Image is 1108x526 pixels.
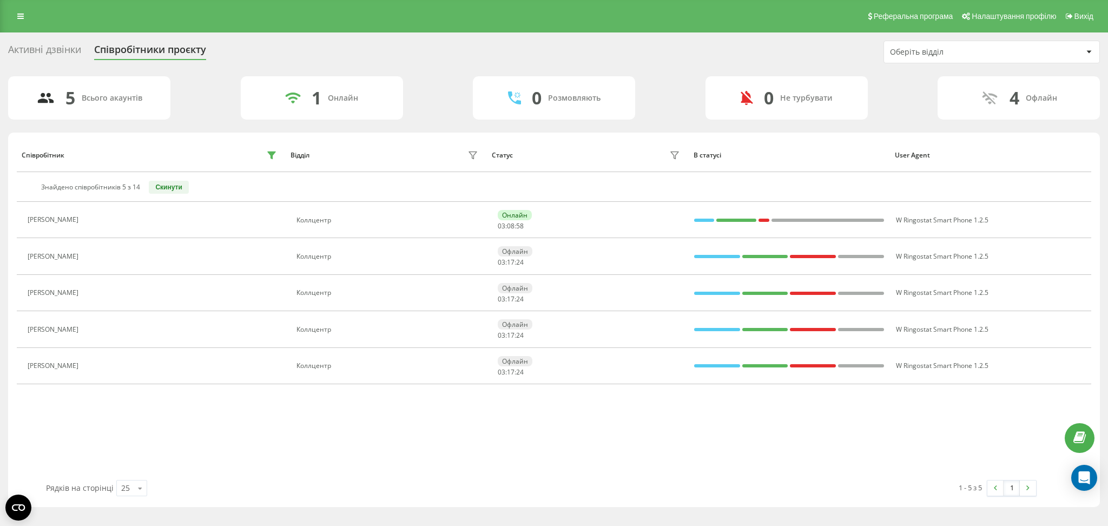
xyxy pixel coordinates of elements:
button: Open CMP widget [5,495,31,521]
div: Коллцентр [296,216,481,224]
div: : : [498,332,524,339]
div: Співробітник [22,152,64,159]
div: 1 [312,88,321,108]
span: W Ringostat Smart Phone 1.2.5 [896,325,988,334]
div: : : [498,369,524,376]
div: 5 [65,88,75,108]
div: : : [498,295,524,303]
div: Офлайн [1026,94,1057,103]
div: Онлайн [498,210,532,220]
span: 24 [516,367,524,377]
span: 24 [516,258,524,267]
span: 24 [516,331,524,340]
div: 0 [764,88,774,108]
div: Онлайн [328,94,358,103]
div: : : [498,259,524,266]
div: : : [498,222,524,230]
span: Вихід [1074,12,1093,21]
div: Open Intercom Messenger [1071,465,1097,491]
div: 4 [1010,88,1019,108]
div: В статусі [694,152,885,159]
div: Офлайн [498,319,532,330]
div: Розмовляють [548,94,601,103]
div: Коллцентр [296,289,481,297]
div: Співробітники проєкту [94,44,206,61]
div: Офлайн [498,356,532,366]
span: Налаштування профілю [972,12,1056,21]
div: User Agent [895,152,1086,159]
span: 03 [498,367,505,377]
span: W Ringostat Smart Phone 1.2.5 [896,215,988,225]
div: Знайдено співробітників 5 з 14 [41,183,140,191]
div: Статус [492,152,513,159]
div: Офлайн [498,246,532,257]
div: Активні дзвінки [8,44,81,61]
div: 1 - 5 з 5 [959,482,982,493]
span: 58 [516,221,524,231]
div: [PERSON_NAME] [28,289,81,297]
span: 08 [507,221,515,231]
span: 03 [498,331,505,340]
div: Коллцентр [296,253,481,260]
div: Оберіть відділ [890,48,1019,57]
div: [PERSON_NAME] [28,362,81,370]
span: W Ringostat Smart Phone 1.2.5 [896,361,988,370]
span: 17 [507,331,515,340]
span: W Ringostat Smart Phone 1.2.5 [896,252,988,261]
span: 17 [507,294,515,304]
span: 03 [498,221,505,231]
span: Реферальна програма [874,12,953,21]
span: 17 [507,367,515,377]
span: Рядків на сторінці [46,483,114,493]
div: Коллцентр [296,362,481,370]
div: Офлайн [498,283,532,293]
span: 24 [516,294,524,304]
button: Скинути [149,181,188,194]
div: [PERSON_NAME] [28,253,81,260]
div: 0 [532,88,542,108]
a: 1 [1004,481,1020,496]
div: Коллцентр [296,326,481,333]
span: 17 [507,258,515,267]
div: Відділ [291,152,309,159]
span: 03 [498,294,505,304]
div: 25 [121,483,130,494]
div: Не турбувати [780,94,833,103]
span: 03 [498,258,505,267]
div: [PERSON_NAME] [28,216,81,223]
div: [PERSON_NAME] [28,326,81,333]
div: Всього акаунтів [82,94,142,103]
span: W Ringostat Smart Phone 1.2.5 [896,288,988,297]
